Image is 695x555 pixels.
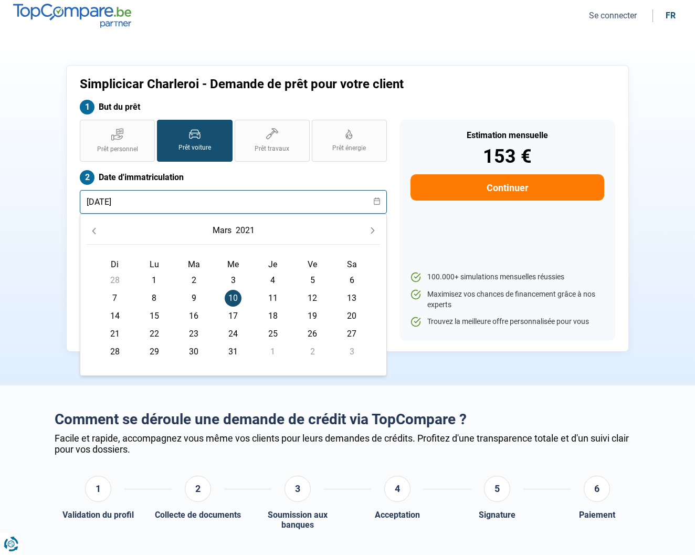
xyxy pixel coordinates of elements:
span: Di [111,259,119,269]
td: 24 [214,325,253,343]
td: 13 [332,289,372,307]
span: Ma [188,259,200,269]
span: 9 [185,290,202,307]
td: 6 [332,271,372,289]
span: 17 [225,308,241,324]
button: Next Month [365,223,380,238]
div: Choose Date [80,214,387,376]
span: 29 [146,343,163,360]
td: 9 [174,289,214,307]
span: 25 [265,326,281,342]
div: Soumission aux banques [254,510,341,530]
button: Choose Year [234,221,257,240]
span: 16 [185,308,202,324]
td: 11 [253,289,292,307]
span: 18 [265,308,281,324]
div: 3 [285,476,311,502]
span: 2 [185,272,202,289]
span: 15 [146,308,163,324]
span: 28 [107,343,123,360]
td: 26 [292,325,332,343]
td: 15 [134,307,174,325]
div: Acceptation [375,510,420,520]
span: 30 [185,343,202,360]
li: Trouvez la meilleure offre personnalisée pour vous [410,317,604,327]
td: 28 [95,343,134,361]
td: 17 [214,307,253,325]
td: 14 [95,307,134,325]
button: Choose Month [210,221,234,240]
span: 1 [146,272,163,289]
span: Prêt énergie [332,144,366,153]
span: 6 [343,272,360,289]
button: Continuer [410,174,604,201]
div: Signature [479,510,515,520]
td: 31 [214,343,253,361]
span: 24 [225,326,241,342]
span: Ve [308,259,317,269]
span: 20 [343,308,360,324]
td: 30 [174,343,214,361]
div: 153 € [410,147,604,166]
td: 8 [134,289,174,307]
img: TopCompare.be [13,4,131,27]
button: Se connecter [586,10,640,21]
td: 1 [253,343,292,361]
span: 27 [343,326,360,342]
label: Date d'immatriculation [80,170,387,185]
span: 3 [343,343,360,360]
td: 12 [292,289,332,307]
span: 8 [146,290,163,307]
div: 6 [584,476,610,502]
span: Lu [150,259,159,269]
span: 28 [107,272,123,289]
div: Validation du profil [62,510,134,520]
td: 2 [292,343,332,361]
td: 19 [292,307,332,325]
span: 11 [265,290,281,307]
span: 14 [107,308,123,324]
td: 20 [332,307,372,325]
td: 29 [134,343,174,361]
li: Maximisez vos chances de financement grâce à nos experts [410,289,604,310]
div: fr [666,11,676,20]
span: 31 [225,343,241,360]
div: Paiement [579,510,615,520]
span: Sa [347,259,357,269]
h1: Simplicicar Charleroi - Demande de prêt pour votre client [80,77,478,92]
h2: Comment se déroule une demande de crédit via TopCompare ? [55,411,640,428]
span: 4 [265,272,281,289]
td: 3 [214,271,253,289]
td: 18 [253,307,292,325]
td: 10 [214,289,253,307]
div: 2 [185,476,211,502]
td: 4 [253,271,292,289]
span: 7 [107,290,123,307]
td: 25 [253,325,292,343]
span: Prêt travaux [255,144,289,153]
td: 1 [134,271,174,289]
span: 2 [304,343,321,360]
div: 1 [85,476,111,502]
span: 5 [304,272,321,289]
td: 7 [95,289,134,307]
div: 4 [384,476,410,502]
div: Facile et rapide, accompagnez vous même vos clients pour leurs demandes de crédits. Profitez d'un... [55,433,640,455]
button: Previous Month [87,223,101,238]
label: But du prêt [80,100,387,114]
td: 28 [95,271,134,289]
span: Prêt personnel [97,145,138,154]
span: 12 [304,290,321,307]
td: 21 [95,325,134,343]
td: 3 [332,343,372,361]
span: 26 [304,326,321,342]
span: 3 [225,272,241,289]
td: 22 [134,325,174,343]
span: 13 [343,290,360,307]
span: 10 [225,290,241,307]
li: 100.000+ simulations mensuelles réussies [410,272,604,282]
div: 5 [484,476,510,502]
td: 2 [174,271,214,289]
td: 16 [174,307,214,325]
span: Prêt voiture [178,143,211,152]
